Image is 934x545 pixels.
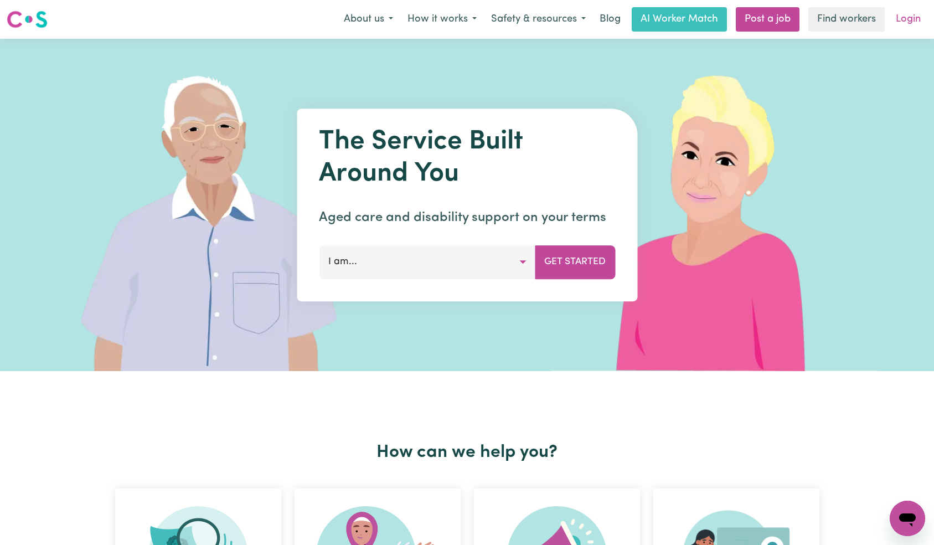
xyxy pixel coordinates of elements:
h1: The Service Built Around You [319,126,615,190]
img: Careseekers logo [7,9,48,29]
button: Get Started [535,245,615,279]
a: Post a job [736,7,799,32]
a: Careseekers logo [7,7,48,32]
a: Find workers [808,7,885,32]
button: I am... [319,245,535,279]
h2: How can we help you? [109,442,826,463]
a: Login [889,7,927,32]
p: Aged care and disability support on your terms [319,208,615,228]
a: Blog [593,7,627,32]
button: How it works [400,8,484,31]
button: Safety & resources [484,8,593,31]
a: AI Worker Match [632,7,727,32]
iframe: Button to launch messaging window [890,501,925,536]
button: About us [337,8,400,31]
